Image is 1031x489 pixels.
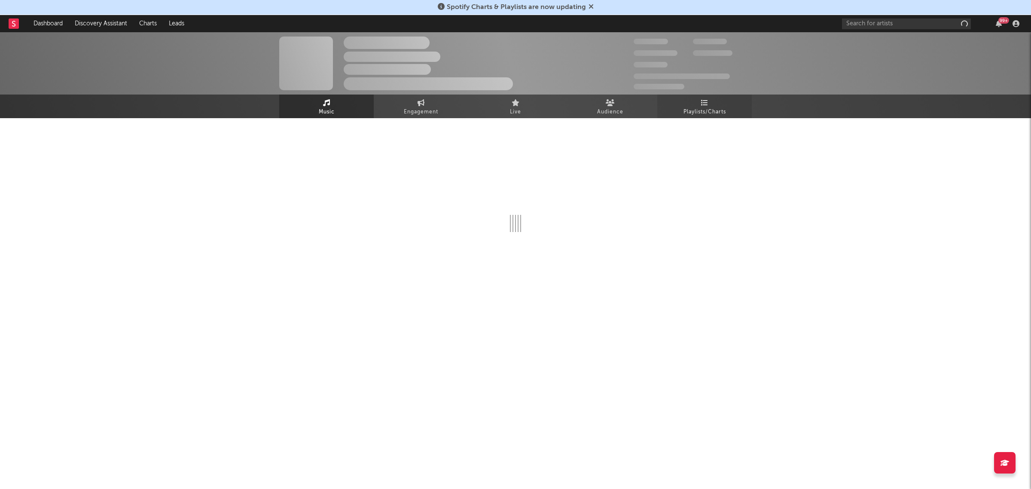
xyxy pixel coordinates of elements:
span: Spotify Charts & Playlists are now updating [447,4,586,11]
button: 99+ [996,20,1002,27]
a: Leads [163,15,190,32]
span: Music [319,107,335,117]
span: 100,000 [693,39,727,44]
span: 1,000,000 [693,50,732,56]
span: Dismiss [589,4,594,11]
span: Live [510,107,521,117]
span: Engagement [404,107,438,117]
a: Engagement [374,95,468,118]
span: Jump Score: 85.0 [634,84,684,89]
a: Playlists/Charts [657,95,752,118]
a: Charts [133,15,163,32]
a: Live [468,95,563,118]
div: 99 + [998,17,1009,24]
a: Dashboard [27,15,69,32]
span: Playlists/Charts [683,107,726,117]
a: Discovery Assistant [69,15,133,32]
input: Search for artists [842,18,971,29]
a: Audience [563,95,657,118]
span: Audience [597,107,623,117]
span: 50,000,000 Monthly Listeners [634,73,730,79]
span: 100,000 [634,62,668,67]
span: 300,000 [634,39,668,44]
span: 50,000,000 [634,50,677,56]
a: Music [279,95,374,118]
